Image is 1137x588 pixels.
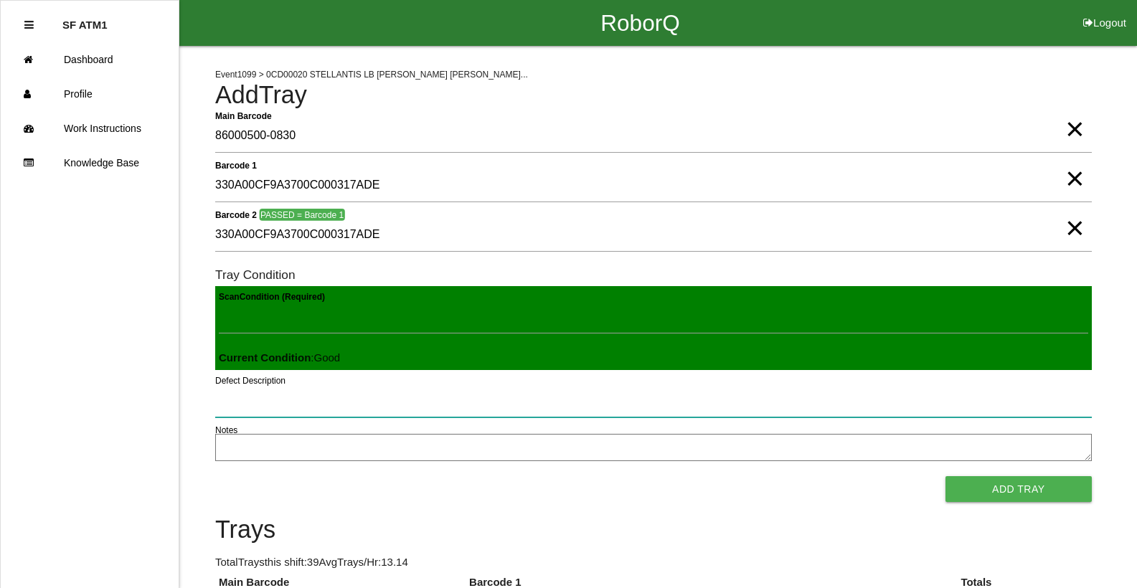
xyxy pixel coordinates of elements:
h4: Trays [215,516,1092,544]
label: Defect Description [215,374,286,387]
p: SF ATM1 [62,8,108,31]
p: Total Trays this shift: 39 Avg Trays /Hr: 13.14 [215,554,1092,571]
span: Event 1099 > 0CD00020 STELLANTIS LB [PERSON_NAME] [PERSON_NAME]... [215,70,528,80]
a: Profile [1,77,179,111]
span: Clear Input [1065,100,1084,129]
b: Barcode 1 [215,160,257,170]
a: Work Instructions [1,111,179,146]
h6: Tray Condition [215,268,1092,282]
span: Clear Input [1065,199,1084,228]
b: Main Barcode [215,110,272,120]
input: Required [215,120,1092,153]
button: Add Tray [945,476,1092,502]
label: Notes [215,424,237,437]
span: Clear Input [1065,150,1084,179]
b: Barcode 2 [215,209,257,219]
h4: Add Tray [215,82,1092,109]
a: Dashboard [1,42,179,77]
span: : Good [219,351,340,364]
b: Current Condition [219,351,311,364]
a: Knowledge Base [1,146,179,180]
div: Close [24,8,34,42]
b: Scan Condition (Required) [219,292,325,302]
span: PASSED = Barcode 1 [259,209,344,221]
